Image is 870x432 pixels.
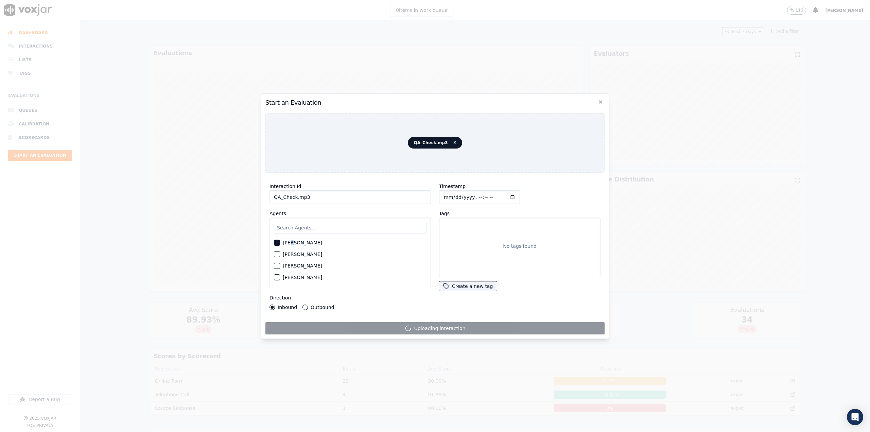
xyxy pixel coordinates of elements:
[439,211,450,216] label: Tags
[439,184,466,189] label: Timestamp
[503,243,536,249] p: No tags found
[311,305,334,310] label: Outbound
[278,305,297,310] label: Inbound
[274,222,427,234] input: Search Agents...
[265,98,605,107] h2: Start an Evaluation
[847,409,863,425] div: Open Intercom Messenger
[269,184,301,189] label: Interaction Id
[269,295,291,300] label: Direction
[269,190,431,204] input: reference id, file name, etc
[283,252,322,257] label: [PERSON_NAME]
[283,263,322,268] label: [PERSON_NAME]
[283,275,322,280] label: [PERSON_NAME]
[408,137,462,149] span: QA_Check.mp3
[269,211,286,216] label: Agents
[439,281,497,291] button: Create a new tag
[283,240,322,245] label: [PERSON_NAME]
